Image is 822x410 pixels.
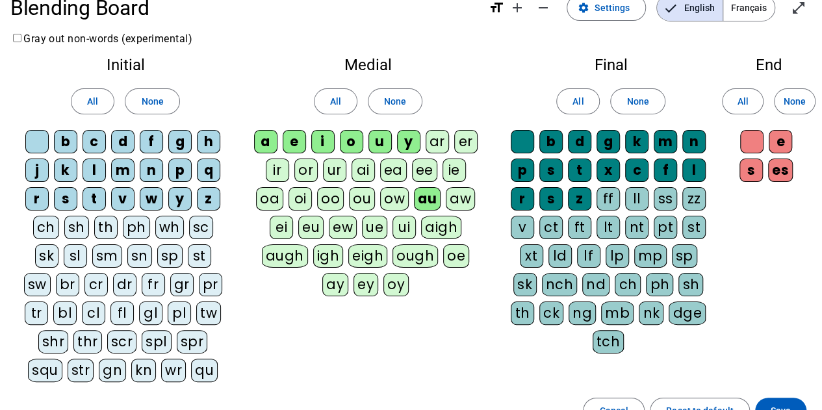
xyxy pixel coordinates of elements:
div: ld [548,244,572,268]
div: pr [199,273,222,296]
div: pl [168,301,191,325]
span: None [384,94,406,109]
div: oa [256,187,283,211]
div: v [111,187,135,211]
span: All [572,94,584,109]
div: ey [353,273,378,296]
button: None [125,88,179,114]
button: None [610,88,665,114]
div: sn [127,244,152,268]
div: sk [35,244,58,268]
div: x [597,159,620,182]
div: q [197,159,220,182]
div: dr [113,273,136,296]
div: b [539,130,563,153]
div: ct [539,216,563,239]
div: u [368,130,392,153]
div: t [83,187,106,211]
div: st [682,216,706,239]
div: nd [582,273,610,296]
div: th [94,216,118,239]
div: qu [191,359,218,382]
div: ph [123,216,150,239]
div: ui [392,216,416,239]
div: tw [196,301,221,325]
div: ei [270,216,293,239]
div: m [111,159,135,182]
div: g [597,130,620,153]
div: e [283,130,306,153]
div: augh [262,244,308,268]
div: gr [170,273,194,296]
div: xt [520,244,543,268]
div: ll [625,187,649,211]
button: All [556,88,600,114]
div: ue [362,216,387,239]
div: eigh [348,244,387,268]
div: er [454,130,478,153]
h2: Medial [251,57,485,73]
div: cl [82,301,105,325]
mat-icon: settings [578,2,589,14]
div: g [168,130,192,153]
div: oy [383,273,409,296]
div: r [511,187,534,211]
div: p [168,159,192,182]
div: ph [646,273,673,296]
div: sp [157,244,183,268]
div: fl [110,301,134,325]
div: sm [92,244,122,268]
div: mb [601,301,634,325]
div: st [188,244,211,268]
div: ch [33,216,59,239]
div: s [54,187,77,211]
span: All [330,94,341,109]
div: n [140,159,163,182]
div: ng [569,301,596,325]
div: n [682,130,706,153]
div: k [625,130,649,153]
div: s [539,187,563,211]
div: ay [322,273,348,296]
h2: Initial [21,57,230,73]
div: d [111,130,135,153]
div: lp [606,244,629,268]
div: es [768,159,793,182]
div: bl [53,301,77,325]
h2: Final [506,57,715,73]
div: th [511,301,534,325]
div: tch [593,330,624,353]
div: igh [313,244,344,268]
div: mp [634,244,667,268]
div: h [197,130,220,153]
div: gl [139,301,162,325]
div: kn [131,359,156,382]
div: ough [392,244,438,268]
div: f [654,159,677,182]
div: ai [352,159,375,182]
div: oi [289,187,312,211]
div: ew [329,216,357,239]
input: Gray out non-words (experimental) [13,34,21,42]
h2: End [736,57,801,73]
div: ck [539,301,563,325]
div: aw [446,187,475,211]
div: j [25,159,49,182]
div: nk [639,301,663,325]
div: eu [298,216,324,239]
div: fr [142,273,165,296]
div: o [340,130,363,153]
div: s [739,159,763,182]
div: v [511,216,534,239]
div: k [54,159,77,182]
div: ar [426,130,449,153]
span: None [141,94,163,109]
div: wr [161,359,186,382]
div: e [769,130,792,153]
div: ff [597,187,620,211]
button: All [71,88,114,114]
div: sl [64,244,87,268]
div: w [140,187,163,211]
div: p [511,159,534,182]
div: oe [443,244,469,268]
